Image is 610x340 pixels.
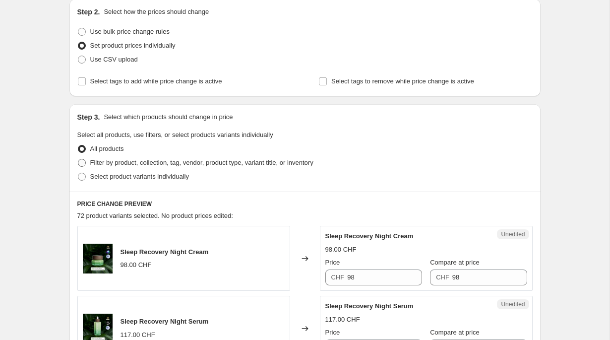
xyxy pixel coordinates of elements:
div: 98.00 CHF [325,245,357,255]
p: Select how the prices should change [104,7,209,17]
span: Sleep Recovery Night Serum [325,302,414,310]
p: Select which products should change in price [104,112,233,122]
h2: Step 3. [77,112,100,122]
span: Use CSV upload [90,56,138,63]
span: Use bulk price change rules [90,28,170,35]
span: Filter by product, collection, tag, vendor, product type, variant title, or inventory [90,159,313,166]
div: 98.00 CHF [121,260,152,270]
span: Unedited [501,300,525,308]
span: 72 product variants selected. No product prices edited: [77,212,233,219]
span: Select tags to remove while price change is active [331,77,474,85]
h6: PRICE CHANGE PREVIEW [77,200,533,208]
div: 117.00 CHF [121,330,155,340]
span: Compare at price [430,259,480,266]
span: All products [90,145,124,152]
span: CHF [436,273,449,281]
span: Price [325,329,340,336]
span: CHF [331,273,345,281]
span: Select tags to add while price change is active [90,77,222,85]
span: Sleep Recovery Night Cream [121,248,209,256]
span: Set product prices individually [90,42,176,49]
span: Sleep Recovery Night Cream [325,232,414,240]
div: 117.00 CHF [325,315,360,325]
span: Price [325,259,340,266]
h2: Step 2. [77,7,100,17]
img: NightCreamEnglish_80x.png [83,244,113,273]
span: Sleep Recovery Night Serum [121,318,209,325]
span: Compare at price [430,329,480,336]
span: Select product variants individually [90,173,189,180]
span: Unedited [501,230,525,238]
span: Select all products, use filters, or select products variants individually [77,131,273,138]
